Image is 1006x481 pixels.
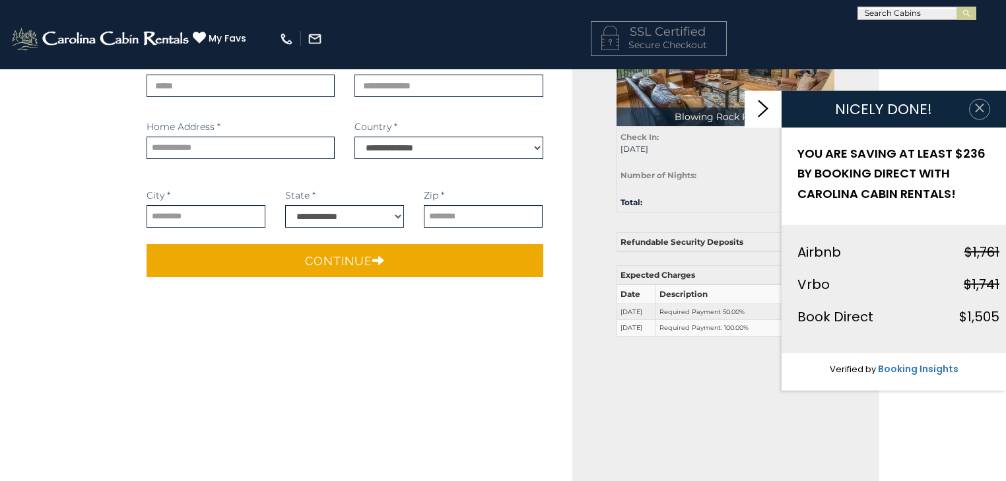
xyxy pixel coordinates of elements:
label: Home Address * [147,120,220,133]
label: Zip * [424,189,444,202]
th: Refundable Security Deposits [617,233,834,252]
button: Continue [147,244,543,277]
th: Description [656,284,785,304]
label: State * [285,189,316,202]
strong: Total: [620,197,642,207]
span: Verified by [830,363,876,375]
div: Vrbo [797,273,830,296]
strike: $1,761 [964,243,999,261]
p: Secure Checkout [601,38,716,51]
p: Blowing Rock Retreat [617,108,834,126]
strike: $1,741 [964,275,999,294]
div: $1,505 [959,305,999,328]
th: Expected Charges [617,266,834,285]
a: Booking Insights [878,362,958,375]
img: LOCKICON1.png [601,26,619,50]
td: Required Payment: 100.00% [656,320,785,337]
span: [DATE] [620,143,716,154]
h1: NICELY DONE! [797,101,969,117]
label: Country * [354,120,397,133]
span: [DATE] [735,143,830,154]
td: Required Payment 50.00% [656,304,785,320]
div: 3 [774,168,830,179]
strong: Check In: [620,132,659,142]
td: [DATE] [617,320,656,337]
img: White-1-2.png [10,26,193,52]
div: $1,505.21 [725,195,840,207]
strong: Number of Nights: [620,170,696,180]
span: My Favs [209,32,246,46]
img: mail-regular-white.png [308,32,322,46]
td: [DATE] [617,304,656,320]
label: City * [147,189,170,202]
h2: YOU ARE SAVING AT LEAST $236 BY BOOKING DIRECT WITH CAROLINA CABIN RENTALS! [797,143,999,204]
div: Airbnb [797,241,841,263]
a: My Favs [193,31,250,46]
th: Date [617,284,656,304]
h4: SSL Certified [601,26,716,39]
span: Book Direct [797,307,873,326]
img: phone-regular-white.png [279,32,294,46]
